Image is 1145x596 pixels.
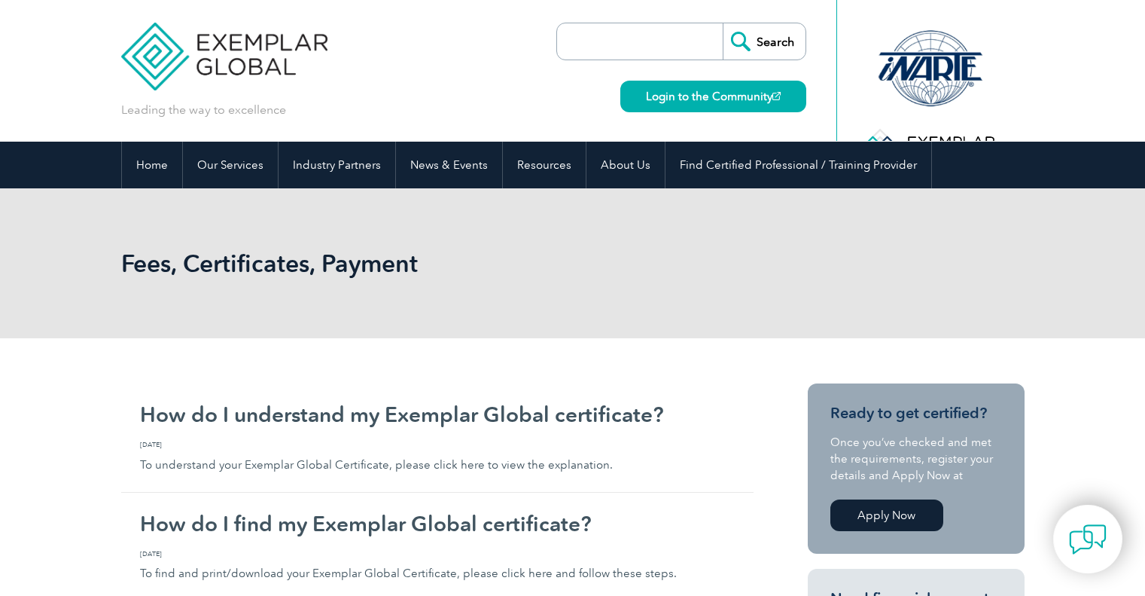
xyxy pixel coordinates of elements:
img: contact-chat.png [1069,521,1107,558]
h1: Fees, Certificates, Payment [121,249,699,278]
p: To find and print/download your Exemplar Global Certificate, please click here and follow these s... [140,549,735,582]
span: [DATE] [140,439,735,450]
h2: How do I understand my Exemplar Global certificate? [140,402,735,426]
a: Login to the Community [620,81,806,112]
a: About Us [586,142,665,188]
a: Home [122,142,182,188]
h3: Ready to get certified? [830,404,1002,423]
h2: How do I find my Exemplar Global certificate? [140,512,735,536]
p: To understand your Exemplar Global Certificate, please click here to view the explanation. [140,439,735,473]
a: How do I understand my Exemplar Global certificate? [DATE] To understand your Exemplar Global Cer... [121,384,754,493]
a: News & Events [396,142,502,188]
a: Our Services [183,142,278,188]
p: Once you’ve checked and met the requirements, register your details and Apply Now at [830,434,1002,484]
a: Find Certified Professional / Training Provider [665,142,931,188]
p: Leading the way to excellence [121,102,286,118]
a: Apply Now [830,500,943,531]
img: open_square.png [772,92,781,100]
span: [DATE] [140,549,735,559]
a: Resources [503,142,586,188]
a: Industry Partners [279,142,395,188]
input: Search [723,23,805,60]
